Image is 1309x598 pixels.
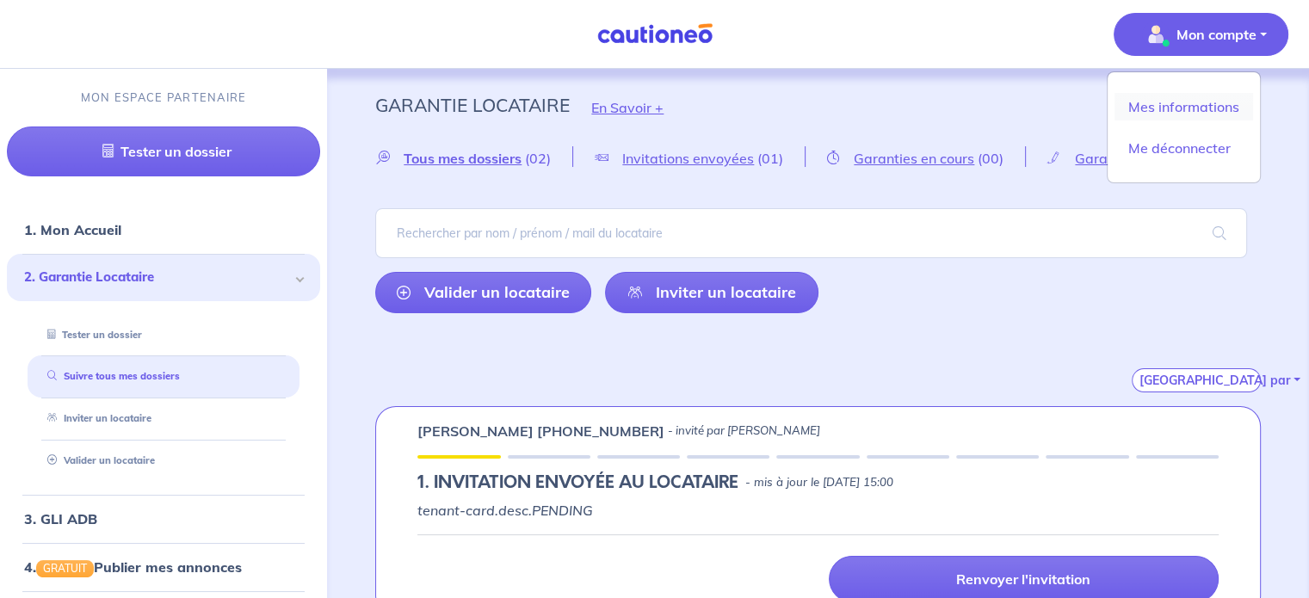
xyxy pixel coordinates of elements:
[854,150,974,167] span: Garanties en cours
[668,422,820,440] p: - invité par [PERSON_NAME]
[1026,150,1242,166] a: Garanties signées(01)
[375,272,591,313] a: Valider un locataire
[956,570,1090,588] p: Renvoyer l'invitation
[745,474,893,491] p: - mis à jour le [DATE] 15:00
[1115,93,1253,120] a: Mes informations
[404,150,522,167] span: Tous mes dossiers
[570,83,685,133] button: En Savoir +
[24,268,290,287] span: 2. Garantie Locataire
[1192,209,1247,257] span: search
[1075,150,1191,167] span: Garanties signées
[28,321,299,349] div: Tester un dossier
[40,329,142,341] a: Tester un dossier
[1107,71,1261,183] div: illu_account_valid_menu.svgMon compte
[7,213,320,247] div: 1. Mon Accueil
[417,472,1219,493] div: state: PENDING, Context:
[978,150,1003,167] span: (00)
[375,208,1247,258] input: Rechercher par nom / prénom / mail du locataire
[28,447,299,475] div: Valider un locataire
[1142,21,1170,48] img: illu_account_valid_menu.svg
[1114,13,1288,56] button: illu_account_valid_menu.svgMon compte
[757,150,783,167] span: (01)
[1132,368,1261,392] button: [GEOGRAPHIC_DATA] par
[7,254,320,301] div: 2. Garantie Locataire
[7,126,320,176] a: Tester un dossier
[573,150,805,166] a: Invitations envoyées(01)
[375,89,570,120] p: Garantie Locataire
[7,550,320,584] div: 4.GRATUITPublier mes annonces
[81,89,247,106] p: MON ESPACE PARTENAIRE
[24,221,121,238] a: 1. Mon Accueil
[28,362,299,391] div: Suivre tous mes dossiers
[28,404,299,433] div: Inviter un locataire
[417,472,738,493] h5: 1.︎ INVITATION ENVOYÉE AU LOCATAIRE
[24,510,97,527] a: 3. GLI ADB
[375,150,572,166] a: Tous mes dossiers(02)
[1115,134,1253,162] a: Me déconnecter
[417,421,664,441] p: [PERSON_NAME] [PHONE_NUMBER]
[417,500,1219,521] p: tenant-card.desc.PENDING
[40,454,155,466] a: Valider un locataire
[1176,24,1257,45] p: Mon compte
[40,412,151,424] a: Inviter un locataire
[806,150,1025,166] a: Garanties en cours(00)
[525,150,551,167] span: (02)
[605,272,818,313] a: Inviter un locataire
[7,502,320,536] div: 3. GLI ADB
[590,23,719,45] img: Cautioneo
[40,370,180,382] a: Suivre tous mes dossiers
[24,558,242,576] a: 4.GRATUITPublier mes annonces
[622,150,754,167] span: Invitations envoyées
